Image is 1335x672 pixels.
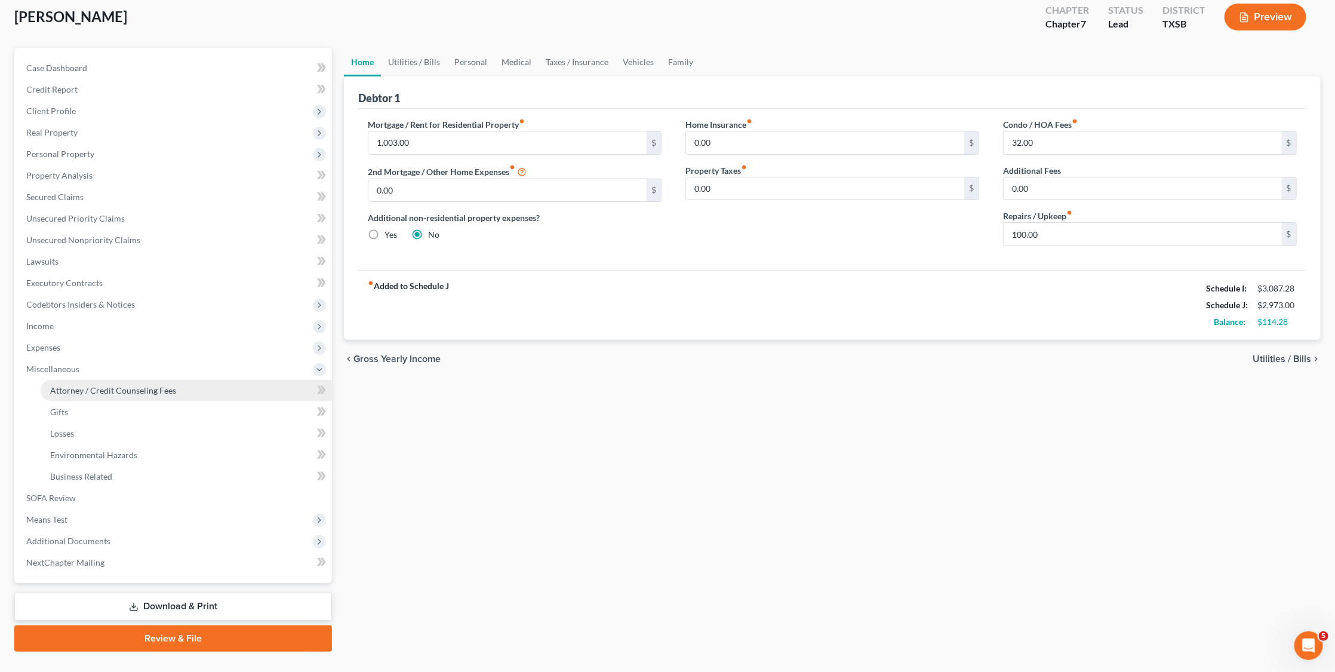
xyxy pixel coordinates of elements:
[26,342,60,352] span: Expenses
[368,280,449,330] strong: Added to Schedule J
[41,380,332,401] a: Attorney / Credit Counseling Fees
[1108,4,1143,17] div: Status
[384,229,397,241] label: Yes
[26,321,54,331] span: Income
[1003,164,1061,177] label: Additional Fees
[50,385,176,395] span: Attorney / Credit Counseling Fees
[26,106,76,116] span: Client Profile
[685,118,752,131] label: Home Insurance
[685,164,747,177] label: Property Taxes
[686,131,964,154] input: --
[26,192,84,202] span: Secured Claims
[1162,17,1205,31] div: TXSB
[41,423,332,444] a: Losses
[26,299,135,309] span: Codebtors Insiders & Notices
[368,280,374,286] i: fiber_manual_record
[1282,131,1296,154] div: $
[964,177,979,200] div: $
[41,401,332,423] a: Gifts
[41,466,332,487] a: Business Related
[1206,300,1248,310] strong: Schedule J:
[14,625,332,652] a: Review & File
[1206,283,1247,293] strong: Schedule I:
[26,256,59,266] span: Lawsuits
[26,149,94,159] span: Personal Property
[1257,283,1297,294] div: $3,087.28
[964,131,979,154] div: $
[26,213,125,223] span: Unsecured Priority Claims
[1311,354,1321,364] i: chevron_right
[368,131,647,154] input: --
[17,251,332,272] a: Lawsuits
[539,48,616,76] a: Taxes / Insurance
[1072,118,1078,124] i: fiber_manual_record
[368,164,527,179] label: 2nd Mortgage / Other Home Expenses
[17,57,332,79] a: Case Dashboard
[26,84,78,94] span: Credit Report
[1081,18,1086,29] span: 7
[26,514,67,524] span: Means Test
[1282,177,1296,200] div: $
[368,118,525,131] label: Mortgage / Rent for Residential Property
[17,272,332,294] a: Executory Contracts
[17,208,332,229] a: Unsecured Priority Claims
[26,235,140,245] span: Unsecured Nonpriority Claims
[353,354,441,364] span: Gross Yearly Income
[647,179,661,202] div: $
[741,164,747,170] i: fiber_manual_record
[1162,4,1205,17] div: District
[344,48,381,76] a: Home
[1045,17,1089,31] div: Chapter
[26,63,87,73] span: Case Dashboard
[686,177,964,200] input: --
[368,211,662,224] label: Additional non-residential property expenses?
[17,229,332,251] a: Unsecured Nonpriority Claims
[26,557,104,567] span: NextChapter Mailing
[1257,316,1297,328] div: $114.28
[746,118,752,124] i: fiber_manual_record
[50,407,68,417] span: Gifts
[358,91,400,105] div: Debtor 1
[661,48,700,76] a: Family
[616,48,661,76] a: Vehicles
[1319,631,1328,641] span: 5
[1045,4,1089,17] div: Chapter
[17,487,332,509] a: SOFA Review
[1253,354,1321,364] button: Utilities / Bills chevron_right
[1294,631,1323,660] iframe: Intercom live chat
[1004,223,1282,246] input: --
[50,428,74,438] span: Losses
[1225,4,1306,30] button: Preview
[26,536,110,546] span: Additional Documents
[17,552,332,573] a: NextChapter Mailing
[447,48,494,76] a: Personal
[344,354,353,364] i: chevron_left
[50,471,112,481] span: Business Related
[1003,210,1072,222] label: Repairs / Upkeep
[17,186,332,208] a: Secured Claims
[1253,354,1311,364] span: Utilities / Bills
[1282,223,1296,246] div: $
[50,450,137,460] span: Environmental Hazards
[14,8,127,25] span: [PERSON_NAME]
[1108,17,1143,31] div: Lead
[41,444,332,466] a: Environmental Hazards
[368,179,647,202] input: --
[26,127,78,137] span: Real Property
[1214,317,1245,327] strong: Balance:
[26,170,93,180] span: Property Analysis
[494,48,539,76] a: Medical
[1066,210,1072,216] i: fiber_manual_record
[26,493,76,503] span: SOFA Review
[1003,118,1078,131] label: Condo / HOA Fees
[1257,299,1297,311] div: $2,973.00
[509,164,515,170] i: fiber_manual_record
[26,278,103,288] span: Executory Contracts
[647,131,661,154] div: $
[17,165,332,186] a: Property Analysis
[26,364,79,374] span: Miscellaneous
[428,229,439,241] label: No
[519,118,525,124] i: fiber_manual_record
[14,593,332,621] a: Download & Print
[344,354,441,364] button: chevron_left Gross Yearly Income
